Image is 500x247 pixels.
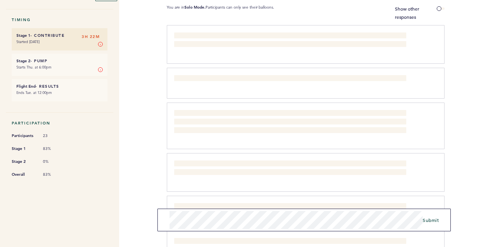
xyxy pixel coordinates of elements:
span: 83% [43,172,66,177]
h6: - Results [16,84,103,89]
span: 23 [43,133,66,139]
span: We have more ground to cover in improving the team in '26 & '27, especially '26 [174,76,343,82]
span: Stage 2 [12,158,35,166]
span: Overall [12,171,35,178]
small: Stage 2 [16,58,30,63]
time: Starts Thu. at 6:00pm [16,65,52,70]
p: You are in Participants can only see their balloons. [167,5,274,21]
small: Flight End [16,84,36,89]
h5: Timing [12,17,107,22]
span: Submit [423,217,439,223]
span: Yes & No. We still have a lot of work to do, especially offensively, to make this ML roster compe... [174,239,400,245]
span: Show other responses [395,5,419,20]
span: Not selling high on [PERSON_NAME] felt inconsistent with the [PERSON_NAME] move (and history) [174,204,384,210]
b: Solo Mode. [184,5,205,10]
span: Somewhat in that we traded a shorter timeline asset in [GEOGRAPHIC_DATA]. However, the total acti... [174,33,404,47]
h6: - Pump [16,58,103,63]
small: Stage 1 [16,33,30,38]
span: 3H 22M [82,33,100,41]
span: Participants [12,132,35,140]
button: Submit [423,216,439,224]
span: 83% [43,146,66,151]
h5: Participation [12,121,107,126]
span: Stage 1 [12,145,35,153]
h6: - Contribute [16,33,103,38]
span: Yes but only partly. We are still taking a long time to work through each decision which impacts ... [174,161,402,175]
span: In ways yes and no, specifically in that we created room to play assets this year that may have l... [174,111,406,133]
span: 0% [43,159,66,164]
time: Started [DATE] [16,39,39,44]
time: Ends Tue. at 12:00pm [16,90,52,95]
